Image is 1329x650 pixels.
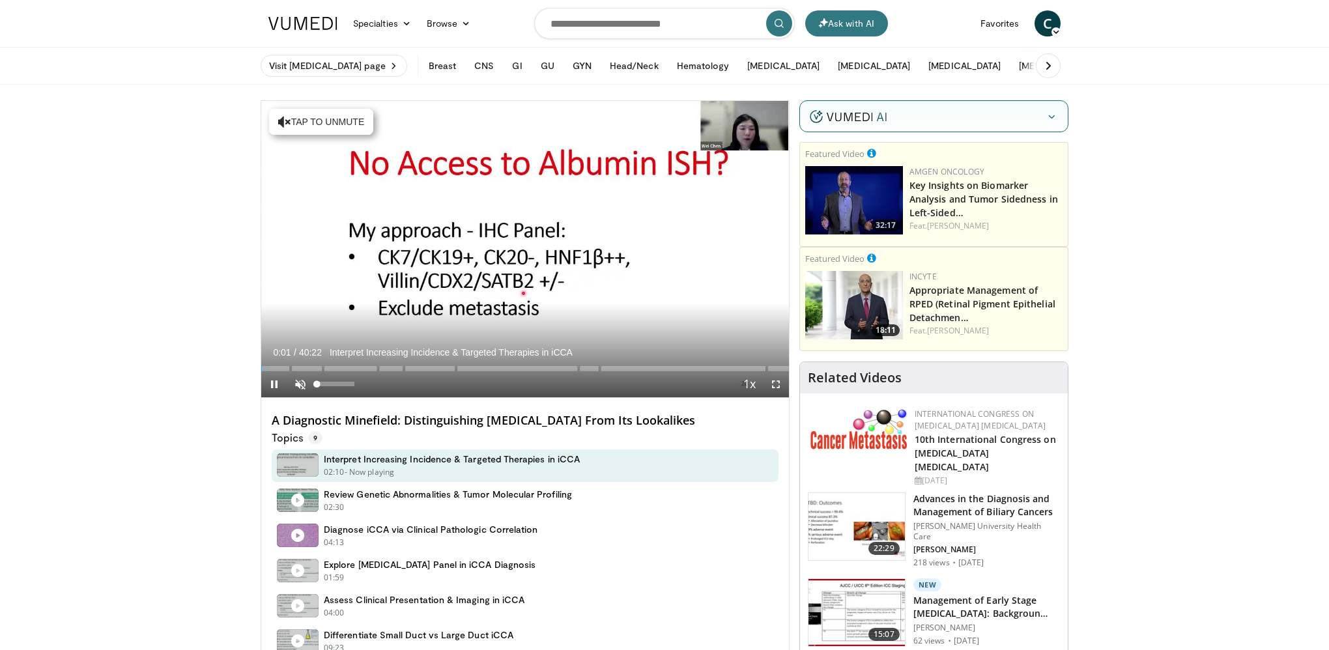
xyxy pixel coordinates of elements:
[805,253,865,264] small: Featured Video
[268,17,337,30] img: VuMedi Logo
[421,53,464,79] button: Breast
[909,271,937,282] a: Incyte
[1011,53,1099,79] button: [MEDICAL_DATA]
[317,382,354,386] div: Volume Level
[808,579,905,647] img: e3a22c50-178b-42e4-8987-b146c8d5c066.150x105_q85_crop-smart_upscale.jpg
[958,558,984,568] p: [DATE]
[287,371,313,397] button: Unmute
[324,524,537,535] h4: Diagnose iCCA via Clinical Pathologic Correlation
[810,110,887,123] img: vumedi-ai-logo.v2.svg
[565,53,599,79] button: GYN
[324,537,345,548] p: 04:13
[324,629,513,641] h4: Differentiate Small Duct vs Large Duct iCCA
[808,370,902,386] h4: Related Videos
[805,148,865,160] small: Featured Video
[872,324,900,336] span: 18:11
[294,347,296,358] span: /
[602,53,666,79] button: Head/Neck
[534,8,795,39] input: Search topics, interventions
[909,166,984,177] a: Amgen Oncology
[913,492,1060,518] h3: Advances in the Diagnosis and Management of Biliary Cancers
[927,220,989,231] a: [PERSON_NAME]
[345,466,395,478] p: - Now playing
[921,53,1008,79] button: [MEDICAL_DATA]
[805,271,903,339] img: dfb61434-267d-484a-acce-b5dc2d5ee040.150x105_q85_crop-smart_upscale.jpg
[810,408,908,449] img: 6ff8bc22-9509-4454-a4f8-ac79dd3b8976.png.150x105_q85_autocrop_double_scale_upscale_version-0.2.png
[324,488,572,500] h4: Review Genetic Abnormalities & Tumor Molecular Profiling
[913,636,945,646] p: 62 views
[913,623,1060,633] p: [PERSON_NAME]
[272,414,779,428] h4: A Diagnostic Minefield: Distinguishing [MEDICAL_DATA] From Its Lookalikes
[261,366,789,371] div: Progress Bar
[739,53,827,79] button: [MEDICAL_DATA]
[324,502,345,513] p: 02:30
[808,492,1060,568] a: 22:29 Advances in the Diagnosis and Management of Biliary Cancers [PERSON_NAME] University Health...
[913,578,942,591] p: New
[927,325,989,336] a: [PERSON_NAME]
[805,166,903,234] img: 5ecd434b-3529-46b9-a096-7519503420a4.png.150x105_q85_crop-smart_upscale.jpg
[330,346,573,358] span: Interpret Increasing Incidence & Targeted Therapies in iCCA
[299,347,322,358] span: 40:22
[269,109,373,135] button: Tap to unmute
[504,53,530,79] button: GI
[324,559,536,571] h4: Explore [MEDICAL_DATA] Panel in iCCA Diagnosis
[913,594,1060,620] h3: Management of Early Stage [MEDICAL_DATA]: Backgroun…
[872,219,900,231] span: 32:17
[808,578,1060,647] a: 15:07 New Management of Early Stage [MEDICAL_DATA]: Backgroun… [PERSON_NAME] 62 views · [DATE]
[915,433,1056,473] a: 10th International Congress on [MEDICAL_DATA] [MEDICAL_DATA]
[913,544,1060,555] p: [PERSON_NAME]
[261,101,789,398] video-js: Video Player
[261,371,287,397] button: Pause
[973,10,1027,36] a: Favorites
[419,10,479,36] a: Browse
[868,542,900,555] span: 22:29
[533,53,562,79] button: GU
[830,53,918,79] button: [MEDICAL_DATA]
[669,53,737,79] button: Hematology
[805,10,888,36] button: Ask with AI
[324,572,345,584] p: 01:59
[909,179,1058,219] a: Key Insights on Biomarker Analysis and Tumor Sidedness in Left-Sided…
[948,636,951,646] div: ·
[805,271,903,339] a: 18:11
[324,466,345,478] p: 02:10
[808,493,905,561] img: 744fc170-cb84-4705-9555-c34d93e6b204.150x105_q85_crop-smart_upscale.jpg
[466,53,502,79] button: CNS
[913,521,1060,542] p: [PERSON_NAME] University Health Care
[272,431,322,444] p: Topics
[261,55,407,77] a: Visit [MEDICAL_DATA] page
[805,166,903,234] a: 32:17
[954,636,980,646] p: [DATE]
[1035,10,1061,36] a: C
[273,347,291,358] span: 0:01
[952,558,956,568] div: ·
[909,220,1063,232] div: Feat.
[868,628,900,641] span: 15:07
[915,408,1046,431] a: International Congress on [MEDICAL_DATA] [MEDICAL_DATA]
[324,607,345,619] p: 04:00
[915,475,1057,487] div: [DATE]
[308,431,322,444] span: 9
[763,371,789,397] button: Fullscreen
[913,558,950,568] p: 218 views
[909,284,1055,324] a: Appropriate Management of RPED (Retinal Pigment Epithelial Detachmen…
[324,453,580,465] h4: Interpret Increasing Incidence & Targeted Therapies in iCCA
[737,371,763,397] button: Playback Rate
[345,10,419,36] a: Specialties
[909,325,1063,337] div: Feat.
[324,594,524,606] h4: Assess Clinical Presentation & Imaging in iCCA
